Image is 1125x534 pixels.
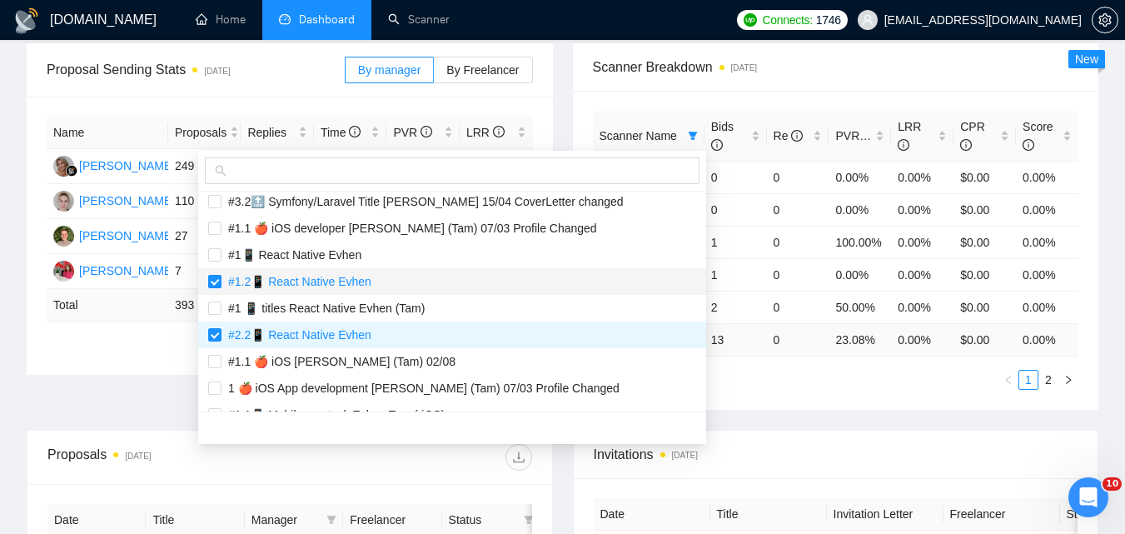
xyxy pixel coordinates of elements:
a: setting [1092,13,1118,27]
span: info-circle [493,126,505,137]
span: 1 🍎 iOS App development [PERSON_NAME] (Tam) 07/03 Profile Changed [222,382,620,395]
td: 0.00% [891,258,953,291]
time: [DATE] [125,452,151,461]
span: user [862,14,874,26]
span: Proposals [175,123,226,142]
span: #1📱 React Native Evhen [222,248,361,262]
span: By manager [358,63,421,77]
td: 249 [168,149,241,184]
span: Re [774,129,804,142]
a: 2 [1039,371,1058,389]
a: 1 [1019,371,1038,389]
span: #2.2📱 React Native Evhen [222,328,371,342]
td: $0.00 [953,161,1016,193]
span: 10 [1103,477,1122,491]
td: $0.00 [953,258,1016,291]
th: Date [594,498,710,531]
span: Connects: [762,11,812,29]
td: 0.00% [1016,193,1078,226]
a: MC[PERSON_NAME] [53,158,175,172]
span: download [506,451,531,464]
span: Scanner Name [600,129,677,142]
td: $0.00 [953,291,1016,323]
th: Freelancer [943,498,1060,531]
span: filter [323,507,340,532]
td: $0.00 [953,193,1016,226]
span: PVR [835,129,874,142]
span: Bids [711,120,734,152]
td: 0 [767,226,829,258]
img: upwork-logo.png [744,13,757,27]
td: 0 [767,258,829,291]
span: #1.1 🍎 iOS [PERSON_NAME] (Tam) 02/08 [222,355,455,368]
span: #1.1📱 Mobile no stack Evhen Tam (-iOS) [222,408,445,422]
td: 0.00% [891,161,953,193]
td: 0.00 % [1016,323,1078,356]
span: filter [684,123,701,148]
div: [PERSON_NAME] [79,192,175,210]
span: Status [449,511,517,529]
span: #3.2🔝 Symfony/Laravel Title [PERSON_NAME] 15/04 CoverLetter changed [222,195,624,208]
td: $0.00 [953,226,1016,258]
span: info-circle [421,126,432,137]
time: [DATE] [731,63,757,72]
span: info-circle [711,139,723,151]
span: info-circle [1023,139,1034,151]
td: 0 [767,193,829,226]
td: 0 [704,161,767,193]
span: Replies [247,123,295,142]
li: Previous Page [998,370,1018,390]
span: #1 📱 titles React Native Evhen (Tam) [222,302,425,315]
td: 0.00% [829,193,891,226]
span: right [1063,375,1073,385]
span: info-circle [898,139,909,151]
a: searchScanner [388,12,450,27]
td: 0 [767,323,829,356]
span: Manager [251,511,320,529]
time: [DATE] [204,67,230,76]
span: filter [520,507,537,532]
th: Invitation Letter [827,498,943,531]
img: MC [53,156,74,177]
td: 0.00% [829,258,891,291]
li: 1 [1018,370,1038,390]
img: TK [53,191,74,212]
td: 0 [704,193,767,226]
span: Time [321,126,361,139]
span: #1.2📱 React Native Evhen [222,275,371,288]
span: info-circle [349,126,361,137]
span: LRR [466,126,505,139]
div: [PERSON_NAME] [79,227,175,245]
span: info-circle [960,139,972,151]
div: Proposals [47,444,290,471]
li: 2 [1038,370,1058,390]
span: CPR [960,120,985,152]
td: 0.00 % [891,323,953,356]
th: Title [710,498,827,531]
th: Name [47,117,168,149]
span: left [1003,375,1013,385]
span: Proposal Sending Stats [47,59,345,80]
span: PVR [393,126,432,139]
span: Invitations [594,444,1078,465]
img: P [53,226,74,247]
td: 0.00% [1016,258,1078,291]
span: info-circle [791,130,803,142]
td: 0.00% [891,291,953,323]
iframe: Intercom live chat [1068,477,1108,517]
button: download [505,444,532,471]
td: 0 [767,291,829,323]
button: setting [1092,7,1118,33]
span: LRR [898,120,921,152]
span: Dashboard [299,12,355,27]
img: logo [13,7,40,34]
td: 1 [704,258,767,291]
td: 27 [168,219,241,254]
span: filter [326,515,336,525]
th: Replies [241,117,314,149]
span: #1.1 🍎 iOS developer [PERSON_NAME] (Tam) 07/03 Profile Changed [222,222,597,235]
td: 0.00% [1016,161,1078,193]
span: New [1075,52,1098,66]
td: 23.08 % [829,323,891,356]
button: left [998,370,1018,390]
